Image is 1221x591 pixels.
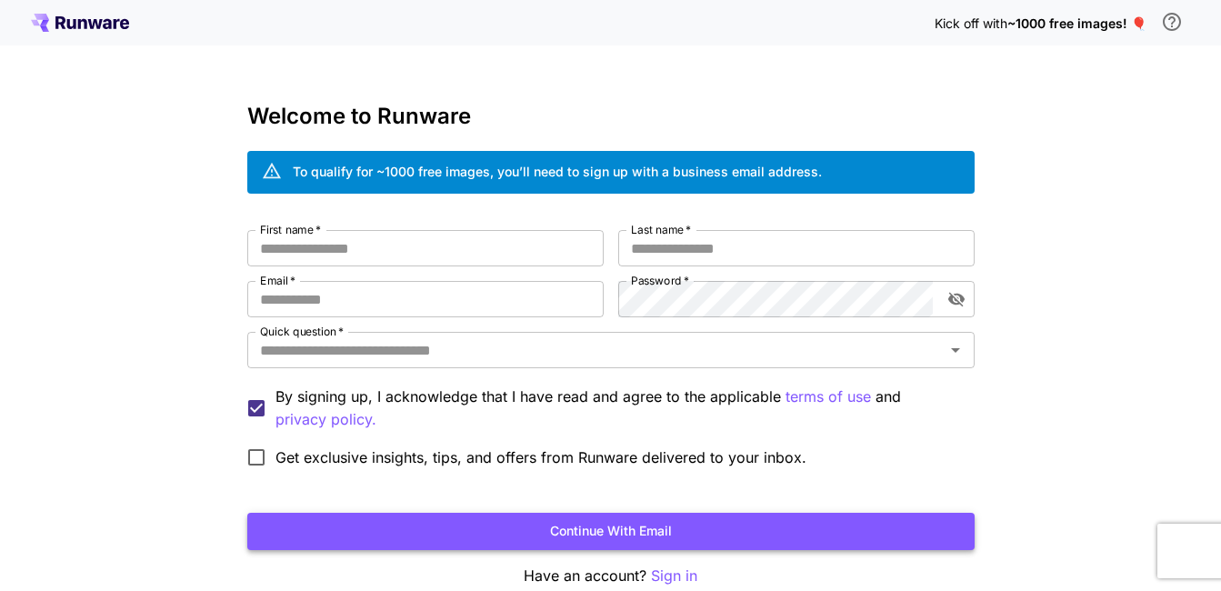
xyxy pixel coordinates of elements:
p: terms of use [786,386,871,408]
span: ~1000 free images! 🎈 [1007,15,1146,31]
label: Password [631,273,689,288]
label: First name [260,222,321,237]
label: Last name [631,222,691,237]
button: toggle password visibility [940,283,973,316]
div: To qualify for ~1000 free images, you’ll need to sign up with a business email address. [293,162,822,181]
p: privacy policy. [275,408,376,431]
span: Get exclusive insights, tips, and offers from Runware delivered to your inbox. [275,446,806,468]
p: By signing up, I acknowledge that I have read and agree to the applicable and [275,386,960,431]
label: Email [260,273,295,288]
button: In order to qualify for free credit, you need to sign up with a business email address and click ... [1154,4,1190,40]
h3: Welcome to Runware [247,104,975,129]
p: Have an account? [247,565,975,587]
button: Sign in [651,565,697,587]
button: Open [943,337,968,363]
span: Kick off with [935,15,1007,31]
label: Quick question [260,324,344,339]
button: By signing up, I acknowledge that I have read and agree to the applicable and privacy policy. [786,386,871,408]
button: By signing up, I acknowledge that I have read and agree to the applicable terms of use and [275,408,376,431]
button: Continue with email [247,513,975,550]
